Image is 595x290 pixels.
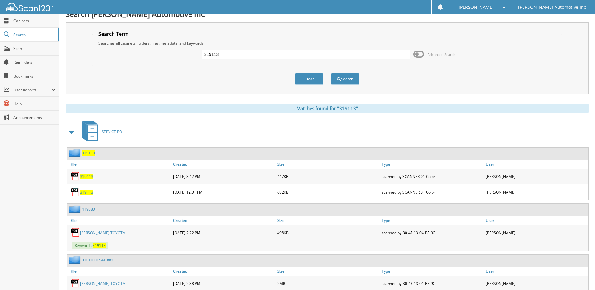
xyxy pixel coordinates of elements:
span: Advanced Search [428,52,455,57]
iframe: Chat Widget [564,260,595,290]
a: Type [380,160,484,169]
a: Size [276,267,380,276]
a: 419880 [82,207,95,212]
img: folder2.png [69,256,82,264]
span: Keywords: [72,242,108,249]
button: Search [331,73,359,85]
img: PDF.png [71,279,80,288]
div: [DATE] 3:42 PM [172,170,276,183]
a: Type [380,216,484,225]
a: Size [276,216,380,225]
span: Cabinets [13,18,56,24]
a: 319113 [80,190,93,195]
img: PDF.png [71,187,80,197]
a: Size [276,160,380,169]
span: User Reports [13,87,51,93]
div: [PERSON_NAME] [484,186,588,198]
a: File [67,267,172,276]
img: PDF.png [71,172,80,181]
div: scanned by B0-4F-13-04-BF-9C [380,226,484,239]
span: Search [13,32,55,37]
span: Help [13,101,56,106]
span: Bookmarks [13,73,56,79]
a: Created [172,160,276,169]
div: 682KB [276,186,380,198]
div: Searches all cabinets, folders, files, metadata, and keywords [95,40,559,46]
a: Created [172,267,276,276]
div: [PERSON_NAME] [484,277,588,290]
a: File [67,216,172,225]
a: User [484,160,588,169]
a: [PERSON_NAME] TOYOTA [80,230,125,235]
a: 319113 [82,150,95,156]
img: scan123-logo-white.svg [6,3,53,11]
img: folder2.png [69,205,82,213]
div: Matches found for "319113" [66,104,589,113]
span: Scan [13,46,56,51]
button: Clear [295,73,323,85]
img: folder2.png [69,149,82,157]
div: 447KB [276,170,380,183]
a: SERVICE RO [78,119,122,144]
span: SERVICE RO [102,129,122,134]
div: [DATE] 2:38 PM [172,277,276,290]
a: Type [380,267,484,276]
a: File [67,160,172,169]
div: 498KB [276,226,380,239]
legend: Search Term [95,30,132,37]
a: 0101ITOCS419880 [82,257,114,263]
a: [PERSON_NAME] TOYOTA [80,281,125,286]
span: [PERSON_NAME] Automotive Inc [518,5,586,9]
span: Reminders [13,60,56,65]
div: scanned by B0-4F-13-04-BF-9C [380,277,484,290]
img: PDF.png [71,228,80,237]
div: 2MB [276,277,380,290]
div: scanned by SCANNER 01 Color [380,170,484,183]
div: [PERSON_NAME] [484,170,588,183]
span: 319113 [93,243,106,248]
div: [DATE] 12:01 PM [172,186,276,198]
span: [PERSON_NAME] [459,5,494,9]
a: User [484,216,588,225]
a: User [484,267,588,276]
div: scanned by SCANNER 01 Color [380,186,484,198]
a: 319113 [80,174,93,179]
div: [DATE] 2:22 PM [172,226,276,239]
a: Created [172,216,276,225]
div: [PERSON_NAME] [484,226,588,239]
span: Announcements [13,115,56,120]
